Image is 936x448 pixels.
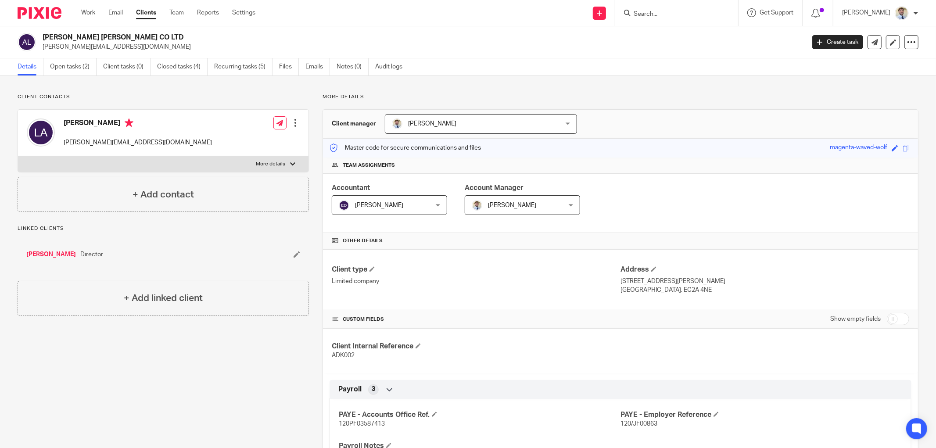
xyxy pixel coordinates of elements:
[169,8,184,17] a: Team
[323,93,918,100] p: More details
[133,188,194,201] h4: + Add contact
[27,118,55,147] img: svg%3E
[472,200,482,211] img: 1693835698283.jfif
[339,421,385,427] span: 120PF03587413
[339,410,620,419] h4: PAYE - Accounts Office Ref.
[332,352,355,358] span: ADK002
[812,35,863,49] a: Create task
[64,138,212,147] p: [PERSON_NAME][EMAIL_ADDRESS][DOMAIN_NAME]
[337,58,369,75] a: Notes (0)
[43,33,648,42] h2: [PERSON_NAME] [PERSON_NAME] CO LTD
[279,58,299,75] a: Files
[305,58,330,75] a: Emails
[620,421,657,427] span: 120/JF00863
[895,6,909,20] img: 1693835698283.jfif
[214,58,273,75] a: Recurring tasks (5)
[830,143,887,153] div: magenta-waved-wolf
[108,8,123,17] a: Email
[103,58,151,75] a: Client tasks (0)
[332,265,620,274] h4: Client type
[232,8,255,17] a: Settings
[197,8,219,17] a: Reports
[125,118,133,127] i: Primary
[332,316,620,323] h4: CUSTOM FIELDS
[332,119,376,128] h3: Client manager
[50,58,97,75] a: Open tasks (2)
[18,58,43,75] a: Details
[620,286,909,294] p: [GEOGRAPHIC_DATA], EC2A 4NE
[18,33,36,51] img: svg%3E
[620,277,909,286] p: [STREET_ADDRESS][PERSON_NAME]
[488,202,536,208] span: [PERSON_NAME]
[620,265,909,274] h4: Address
[339,200,349,211] img: svg%3E
[43,43,799,51] p: [PERSON_NAME][EMAIL_ADDRESS][DOMAIN_NAME]
[620,410,902,419] h4: PAYE - Employer Reference
[80,250,103,259] span: Director
[157,58,208,75] a: Closed tasks (4)
[81,8,95,17] a: Work
[408,121,456,127] span: [PERSON_NAME]
[343,237,383,244] span: Other details
[332,342,620,351] h4: Client Internal Reference
[124,291,203,305] h4: + Add linked client
[18,93,309,100] p: Client contacts
[842,8,890,17] p: [PERSON_NAME]
[332,277,620,286] p: Limited company
[26,250,76,259] a: [PERSON_NAME]
[18,7,61,19] img: Pixie
[343,162,395,169] span: Team assignments
[355,202,403,208] span: [PERSON_NAME]
[760,10,793,16] span: Get Support
[465,184,524,191] span: Account Manager
[338,385,362,394] span: Payroll
[18,225,309,232] p: Linked clients
[392,118,402,129] img: 1693835698283.jfif
[375,58,409,75] a: Audit logs
[372,385,375,394] span: 3
[256,161,286,168] p: More details
[330,143,481,152] p: Master code for secure communications and files
[830,315,881,323] label: Show empty fields
[136,8,156,17] a: Clients
[332,184,370,191] span: Accountant
[633,11,712,18] input: Search
[64,118,212,129] h4: [PERSON_NAME]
